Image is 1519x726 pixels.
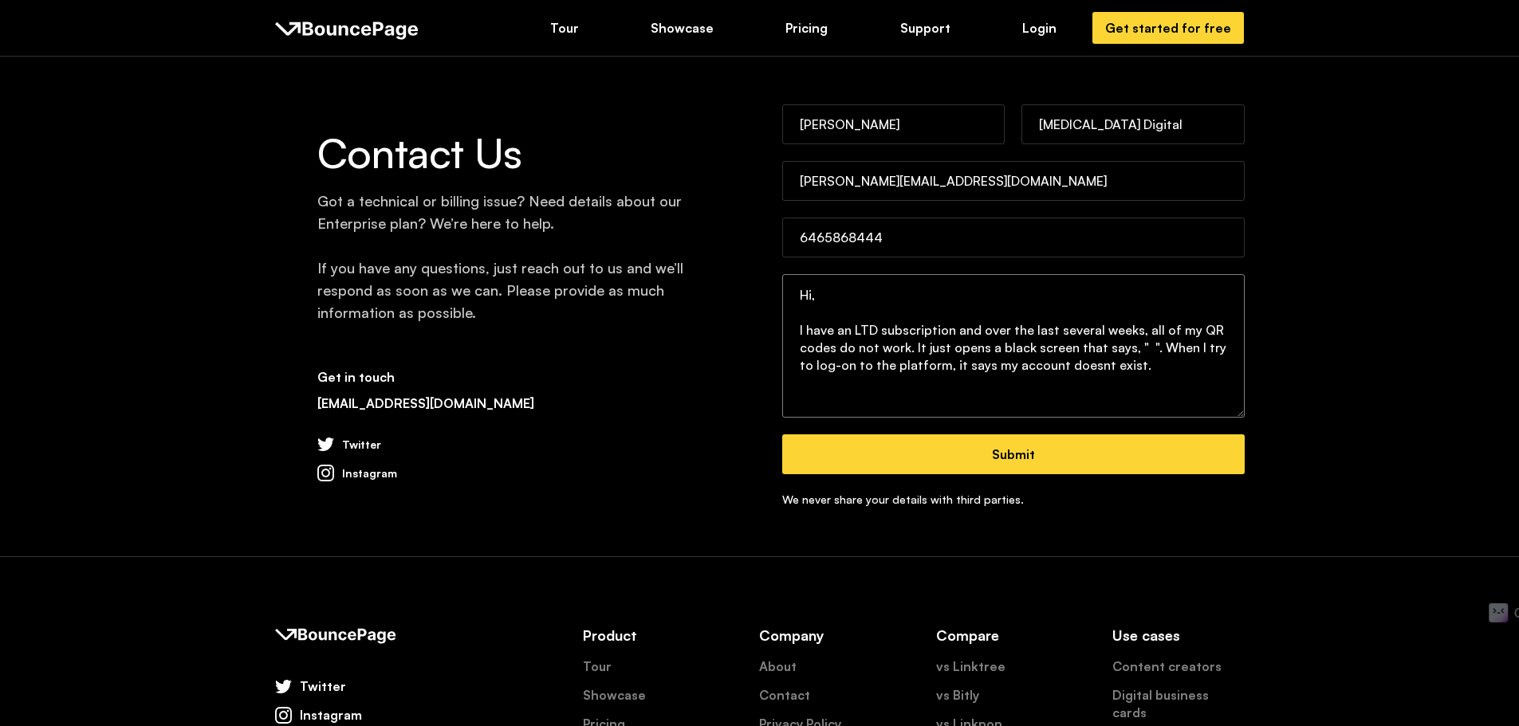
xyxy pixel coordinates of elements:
[639,14,725,42] a: Showcase
[300,677,346,695] div: Twitter
[317,465,397,482] a: Instagram
[1022,19,1057,37] div: Login
[317,368,695,386] h6: Get in touch
[1105,19,1231,37] div: Get started for free
[1112,686,1244,721] a: Digital business cards
[583,624,714,646] h5: Product
[1092,12,1244,44] a: Get started for free
[651,19,714,37] div: Showcase
[936,624,1068,646] h5: Compare
[782,218,1245,257] input: Contact Number
[936,657,1005,675] a: vs Linktree
[782,104,1005,144] input: Your Name
[774,14,839,42] a: Pricing
[317,395,534,411] a: [EMAIL_ADDRESS][DOMAIN_NAME]
[317,131,695,173] h1: Contact Us
[1011,14,1068,42] a: Login
[759,686,810,704] a: Contact
[550,19,579,37] div: Tour
[583,657,612,675] a: Tour
[782,434,1245,474] input: Submit
[782,161,1245,201] input: Email Address
[936,686,979,704] a: vs Bitly
[1112,657,1222,675] a: Content creators
[759,657,797,675] a: About
[583,686,646,704] a: Showcase
[889,14,962,42] a: Support
[275,677,346,695] a: Twitter
[785,19,828,37] div: Pricing
[1112,624,1244,646] h5: Use cases
[275,706,362,724] a: Instagram
[342,436,381,453] div: Twitter
[300,706,362,724] div: Instagram
[1021,104,1245,144] input: Company Name
[342,465,397,482] div: Instagram
[539,14,590,42] a: Tour
[782,491,1245,508] div: We never share your details with third parties.
[782,104,1245,508] form: Contact Form
[900,19,950,37] div: Support
[317,190,695,324] div: Got a technical or billing issue? Need details about our Enterprise plan? We’re here to help. If ...
[759,624,891,646] h5: Company
[317,436,381,453] a: Twitter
